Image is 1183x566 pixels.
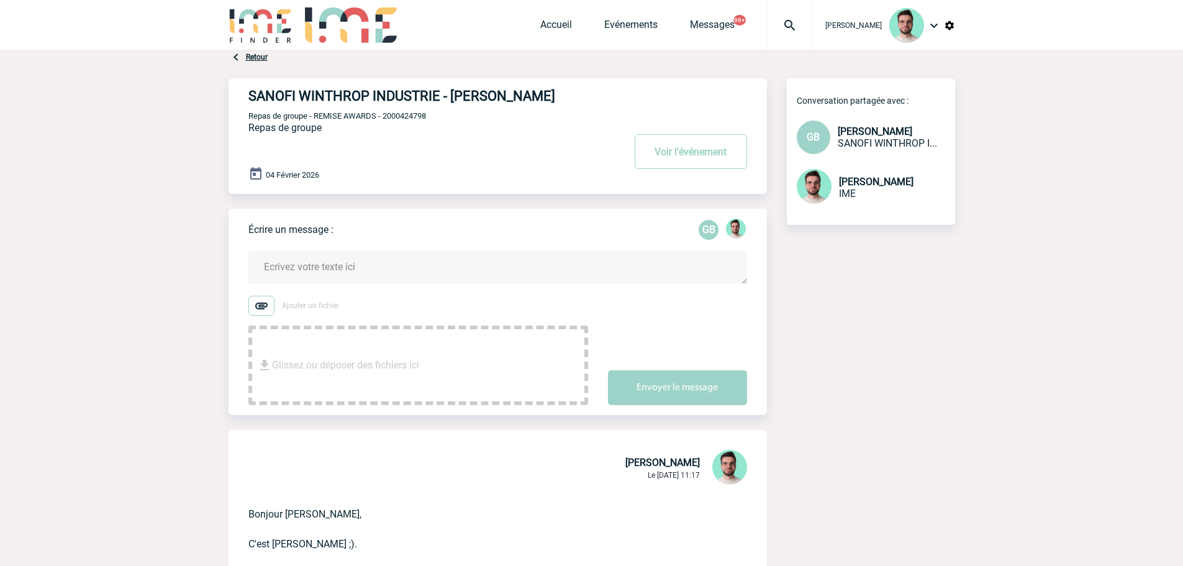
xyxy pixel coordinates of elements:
[246,53,268,62] a: Retour
[272,334,419,396] span: Glissez ou déposer des fichiers ici
[229,7,293,43] img: IME-Finder
[540,19,572,36] a: Accueil
[608,370,747,405] button: Envoyer le message
[625,457,700,468] span: [PERSON_NAME]
[797,96,955,106] p: Conversation partagée avec :
[733,15,746,25] button: 99+
[825,21,882,30] span: [PERSON_NAME]
[604,19,658,36] a: Evénements
[266,170,319,180] span: 04 Février 2026
[690,19,735,36] a: Messages
[889,8,924,43] img: 121547-2.png
[797,169,832,204] img: 121547-2.png
[282,301,339,310] span: Ajouter un fichier
[839,188,856,199] span: IME
[257,358,272,373] img: file_download.svg
[838,126,912,137] span: [PERSON_NAME]
[839,176,913,188] span: [PERSON_NAME]
[699,220,718,240] p: GB
[248,224,333,235] p: Écrire un message :
[248,122,322,134] span: Repas de groupe
[699,220,718,240] div: Geoffroy BOUDON
[838,137,937,149] span: SANOFI WINTHROP INDUSTRIE
[712,450,747,485] img: 121547-2.png
[726,219,746,239] img: 121547-2.png
[726,219,746,241] div: Benjamin ROLAND
[648,471,700,480] span: Le [DATE] 11:17
[248,88,587,104] h4: SANOFI WINTHROP INDUSTRIE - [PERSON_NAME]
[635,134,747,169] button: Voir l'événement
[248,111,426,121] span: Repas de groupe - REMISE AWARDS - 2000424798
[807,131,820,143] span: GB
